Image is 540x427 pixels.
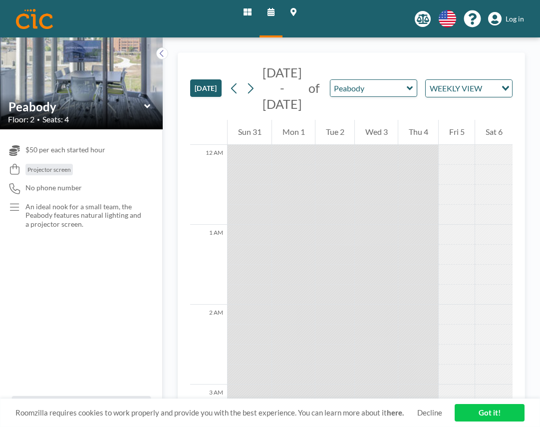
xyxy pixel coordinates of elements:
p: An ideal nook for a small team, the Peabody features natural lighting and a projector screen. [25,202,143,229]
input: Peabody [330,80,407,96]
div: 1 AM [190,225,227,305]
div: Fri 5 [439,120,475,145]
a: here. [387,408,404,417]
img: organization-logo [16,9,53,29]
input: Search for option [485,82,496,95]
div: Mon 1 [272,120,315,145]
div: Thu 4 [398,120,438,145]
span: Floor: 2 [8,114,34,124]
div: Wed 3 [355,120,398,145]
div: Sun 31 [228,120,271,145]
span: • [37,116,40,123]
div: Sat 6 [475,120,513,145]
a: Log in [488,12,524,26]
div: 2 AM [190,305,227,385]
span: Projector screen [27,166,71,173]
button: [DATE] [190,79,222,97]
span: Roomzilla requires cookies to work properly and provide you with the best experience. You can lea... [15,408,417,418]
a: Decline [417,408,442,418]
input: Peabody [8,99,144,114]
span: Log in [506,14,524,23]
button: All resources [12,396,151,415]
div: Tue 2 [315,120,354,145]
span: [DATE] - [DATE] [263,65,302,111]
span: of [308,80,319,96]
div: Search for option [426,80,512,97]
span: Seats: 4 [42,114,69,124]
span: $50 per each started hour [25,145,105,154]
a: Got it! [455,404,525,422]
span: WEEKLY VIEW [428,82,484,95]
span: No phone number [25,183,82,192]
div: 12 AM [190,145,227,225]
